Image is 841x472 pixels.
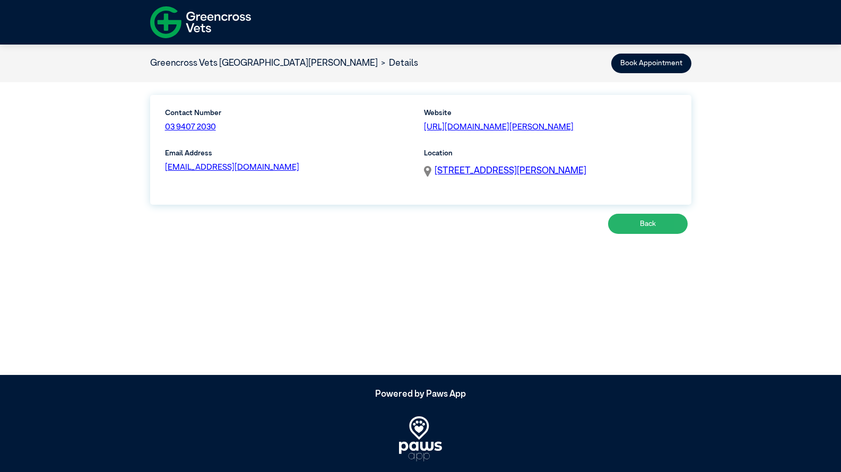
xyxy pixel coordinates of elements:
a: Greencross Vets [GEOGRAPHIC_DATA][PERSON_NAME] [150,59,378,68]
a: [EMAIL_ADDRESS][DOMAIN_NAME] [165,163,299,171]
label: Location [424,148,676,159]
label: Website [424,108,676,118]
button: Book Appointment [611,54,691,73]
label: Contact Number [165,108,285,118]
span: [STREET_ADDRESS][PERSON_NAME] [435,167,586,176]
li: Details [378,57,419,71]
button: Back [608,214,688,233]
img: PawsApp [399,416,443,461]
nav: breadcrumb [150,57,419,71]
label: Email Address [165,148,417,159]
a: [URL][DOMAIN_NAME][PERSON_NAME] [424,123,574,131]
h5: Powered by Paws App [150,389,691,400]
img: f-logo [150,3,251,42]
a: 03 9407 2030 [165,123,216,131]
a: [STREET_ADDRESS][PERSON_NAME] [435,164,586,178]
